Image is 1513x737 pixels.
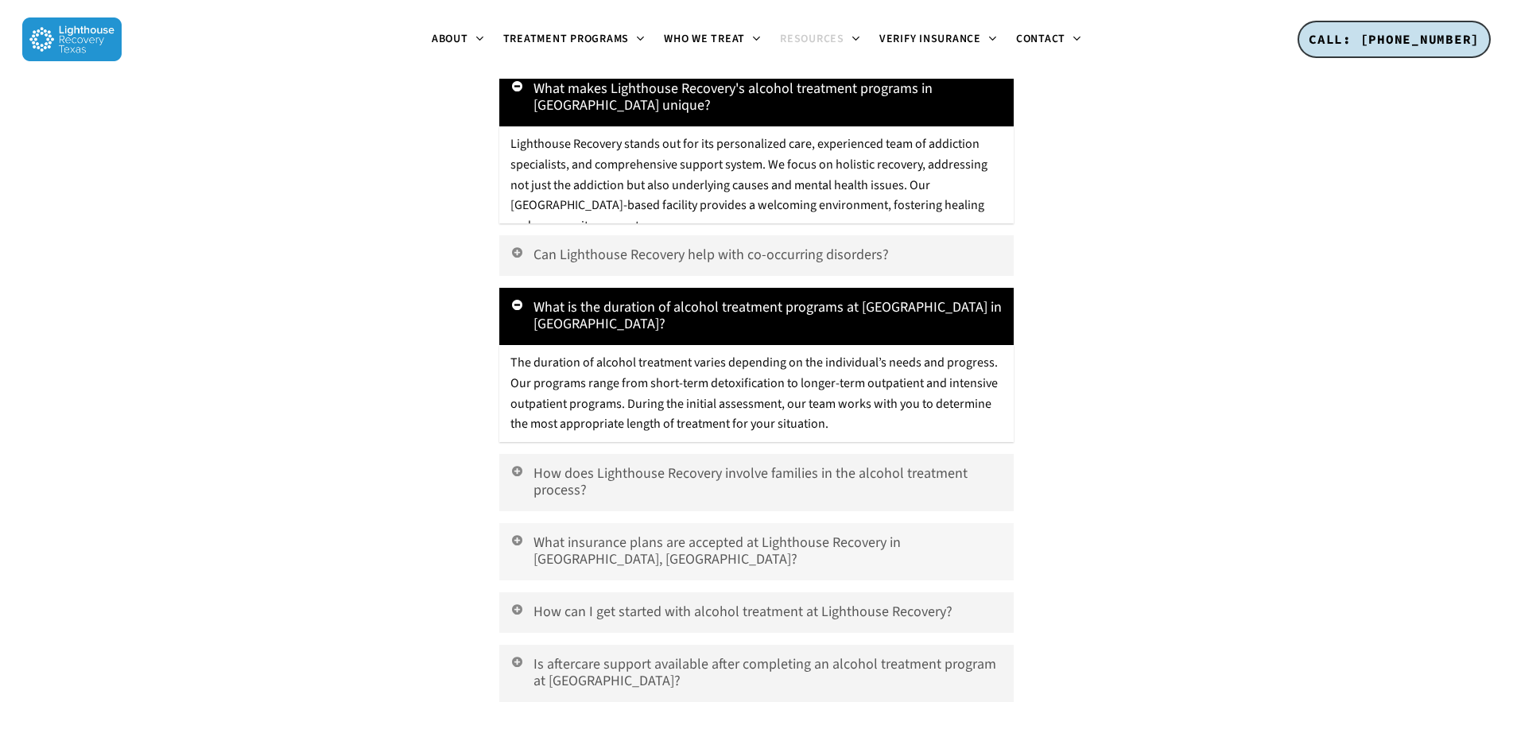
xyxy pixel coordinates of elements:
a: What makes Lighthouse Recovery's alcohol treatment programs in [GEOGRAPHIC_DATA] unique? [499,69,1013,126]
a: Is aftercare support available after completing an alcohol treatment program at [GEOGRAPHIC_DATA]? [499,645,1013,702]
a: CALL: [PHONE_NUMBER] [1298,21,1491,59]
a: Contact [1007,33,1091,46]
a: What insurance plans are accepted at Lighthouse Recovery in [GEOGRAPHIC_DATA], [GEOGRAPHIC_DATA]? [499,523,1013,580]
a: Treatment Programs [494,33,655,46]
a: What is the duration of alcohol treatment programs at [GEOGRAPHIC_DATA] in [GEOGRAPHIC_DATA]? [499,288,1013,345]
a: How can I get started with alcohol treatment at Lighthouse Recovery? [499,592,1013,633]
span: CALL: [PHONE_NUMBER] [1309,31,1480,47]
span: Treatment Programs [503,31,630,47]
span: The duration of alcohol treatment varies depending on the individual’s needs and progress. Our pr... [510,354,998,433]
span: Contact [1016,31,1065,47]
a: Can Lighthouse Recovery help with co-occurring disorders? [499,235,1013,276]
span: Resources [780,31,844,47]
img: Lighthouse Recovery Texas [22,17,122,61]
span: Who We Treat [664,31,745,47]
a: About [422,33,494,46]
span: Verify Insurance [879,31,981,47]
a: How does Lighthouse Recovery involve families in the alcohol treatment process? [499,454,1013,511]
a: Resources [770,33,870,46]
a: Verify Insurance [870,33,1007,46]
span: About [432,31,468,47]
a: Who We Treat [654,33,770,46]
span: Lighthouse Recovery stands out for its personalized care, experienced team of addiction specialis... [510,135,987,234]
